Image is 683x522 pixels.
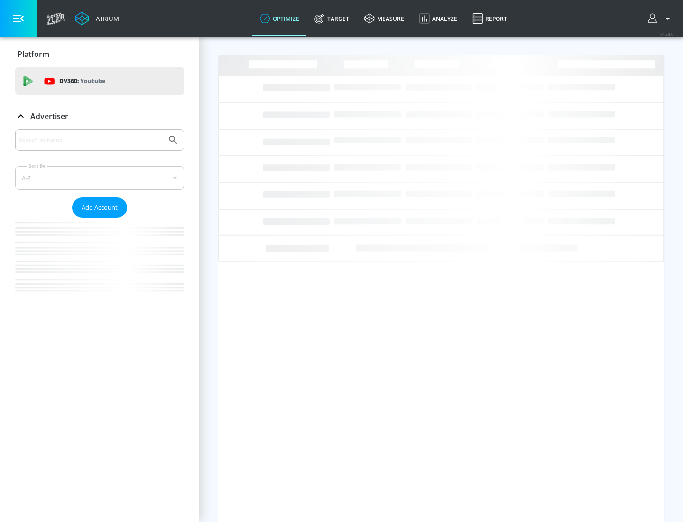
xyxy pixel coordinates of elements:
p: Platform [18,49,49,59]
nav: list of Advertiser [15,218,184,310]
a: Atrium [75,11,119,26]
a: measure [357,1,412,36]
input: Search by name [19,134,163,146]
a: optimize [252,1,307,36]
p: Youtube [80,76,105,86]
button: Add Account [72,197,127,218]
div: DV360: Youtube [15,67,184,95]
div: Advertiser [15,103,184,130]
a: Analyze [412,1,465,36]
a: Target [307,1,357,36]
p: DV360: [59,76,105,86]
div: Advertiser [15,129,184,310]
div: Platform [15,41,184,67]
label: Sort By [27,163,47,169]
a: Report [465,1,515,36]
div: Atrium [92,14,119,23]
span: Add Account [82,202,118,213]
span: v 4.28.0 [660,31,674,37]
p: Advertiser [30,111,68,121]
div: A-Z [15,166,184,190]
